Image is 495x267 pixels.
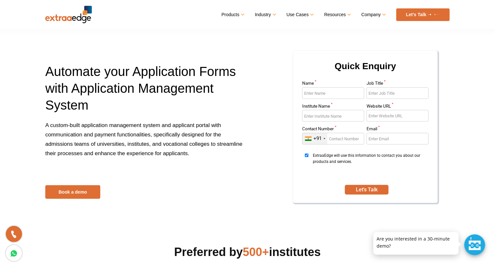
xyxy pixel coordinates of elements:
[367,110,429,122] input: Enter Website URL
[45,244,450,260] h2: Preferred by institutes
[302,110,364,122] input: Enter Institute Name
[302,133,364,144] input: Enter Contact Number
[361,10,385,19] a: Company
[302,127,364,133] label: Contact Number
[302,154,311,157] input: ExtraaEdge will use this information to contact you about our products and services.
[45,185,100,199] a: Book a demo
[302,104,364,110] label: Institute Name
[301,59,430,81] h2: Quick Enquiry
[287,10,313,19] a: Use Cases
[396,8,450,21] a: Let’s Talk
[367,81,429,87] label: Job Title
[302,81,364,87] label: Name
[313,153,427,177] span: ExtraaEdge will use this information to contact you about our products and services.
[367,133,429,144] input: Enter Email
[345,185,388,195] button: SUBMIT
[367,104,429,110] label: Website URL
[367,87,429,99] input: Enter Job Title
[464,234,485,255] div: Chat
[302,87,364,99] input: Enter Name
[367,127,429,133] label: Email
[243,245,269,259] span: 500+
[45,121,243,167] p: A custom-built application management system and applicant portal with communication and payment ...
[45,64,236,112] span: Automate your Application Forms with Application Management System
[302,133,327,144] div: India (भारत): +91
[313,135,322,142] div: +91
[255,10,275,19] a: Industry
[324,10,350,19] a: Resources
[222,10,244,19] a: Products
